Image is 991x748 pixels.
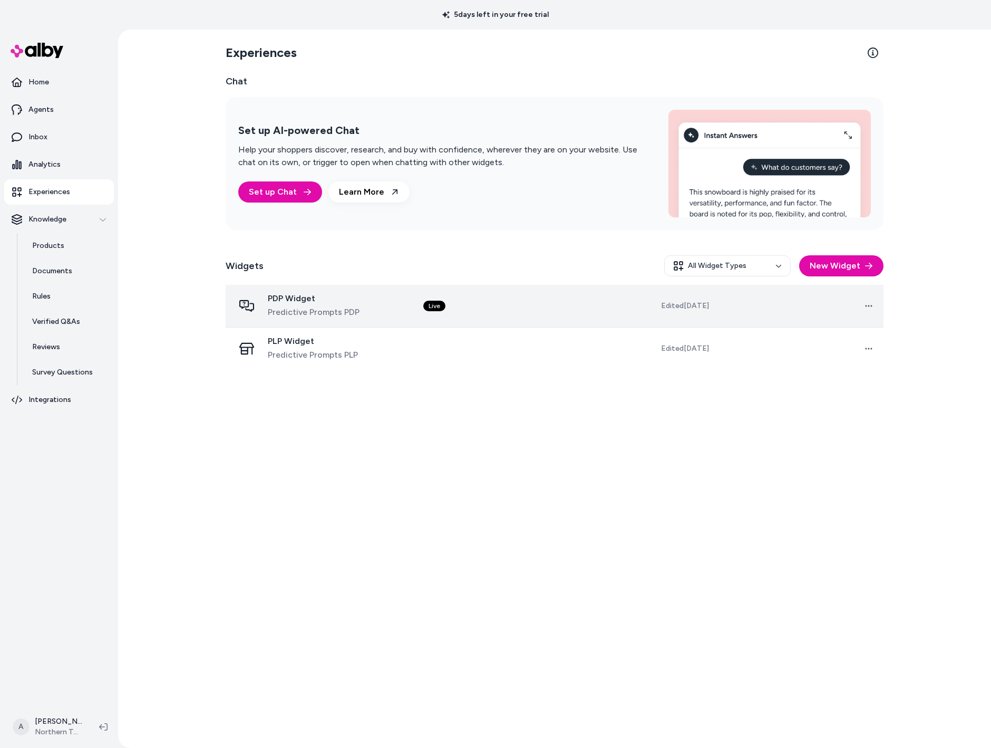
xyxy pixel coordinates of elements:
[28,104,54,115] p: Agents
[22,309,114,334] a: Verified Q&As
[436,9,555,20] p: 5 days left in your free trial
[238,143,643,169] p: Help your shoppers discover, research, and buy with confidence, wherever they are on your website...
[11,43,63,58] img: alby Logo
[238,181,322,203] a: Set up Chat
[226,44,297,61] h2: Experiences
[13,718,30,735] span: A
[6,710,91,744] button: A[PERSON_NAME]Northern Tool
[22,360,114,385] a: Survey Questions
[28,77,49,88] p: Home
[32,291,51,302] p: Rules
[28,159,61,170] p: Analytics
[35,716,82,727] p: [PERSON_NAME]
[4,387,114,413] a: Integrations
[28,187,70,197] p: Experiences
[4,152,114,177] a: Analytics
[268,336,358,347] span: PLP Widget
[238,124,643,137] h2: Set up AI-powered Chat
[4,179,114,205] a: Experiences
[32,342,60,352] p: Reviews
[226,74,883,89] h2: Chat
[664,255,791,276] button: All Widget Types
[22,233,114,258] a: Products
[4,70,114,95] a: Home
[226,258,264,273] h2: Widgets
[32,367,93,378] p: Survey Questions
[328,181,410,203] a: Learn More
[268,306,360,319] span: Predictive Prompts PDP
[35,727,82,737] span: Northern Tool
[268,349,358,361] span: Predictive Prompts PLP
[4,207,114,232] button: Knowledge
[22,334,114,360] a: Reviews
[799,255,883,276] button: New Widget
[32,317,80,327] p: Verified Q&As
[28,214,66,225] p: Knowledge
[4,124,114,150] a: Inbox
[423,301,445,311] div: Live
[668,110,871,217] img: Set up AI-powered Chat
[32,241,64,251] p: Products
[28,395,71,405] p: Integrations
[4,97,114,122] a: Agents
[22,258,114,284] a: Documents
[22,284,114,309] a: Rules
[661,301,709,311] span: Edited [DATE]
[32,266,72,276] p: Documents
[268,293,360,304] span: PDP Widget
[661,343,709,354] span: Edited [DATE]
[28,132,47,142] p: Inbox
